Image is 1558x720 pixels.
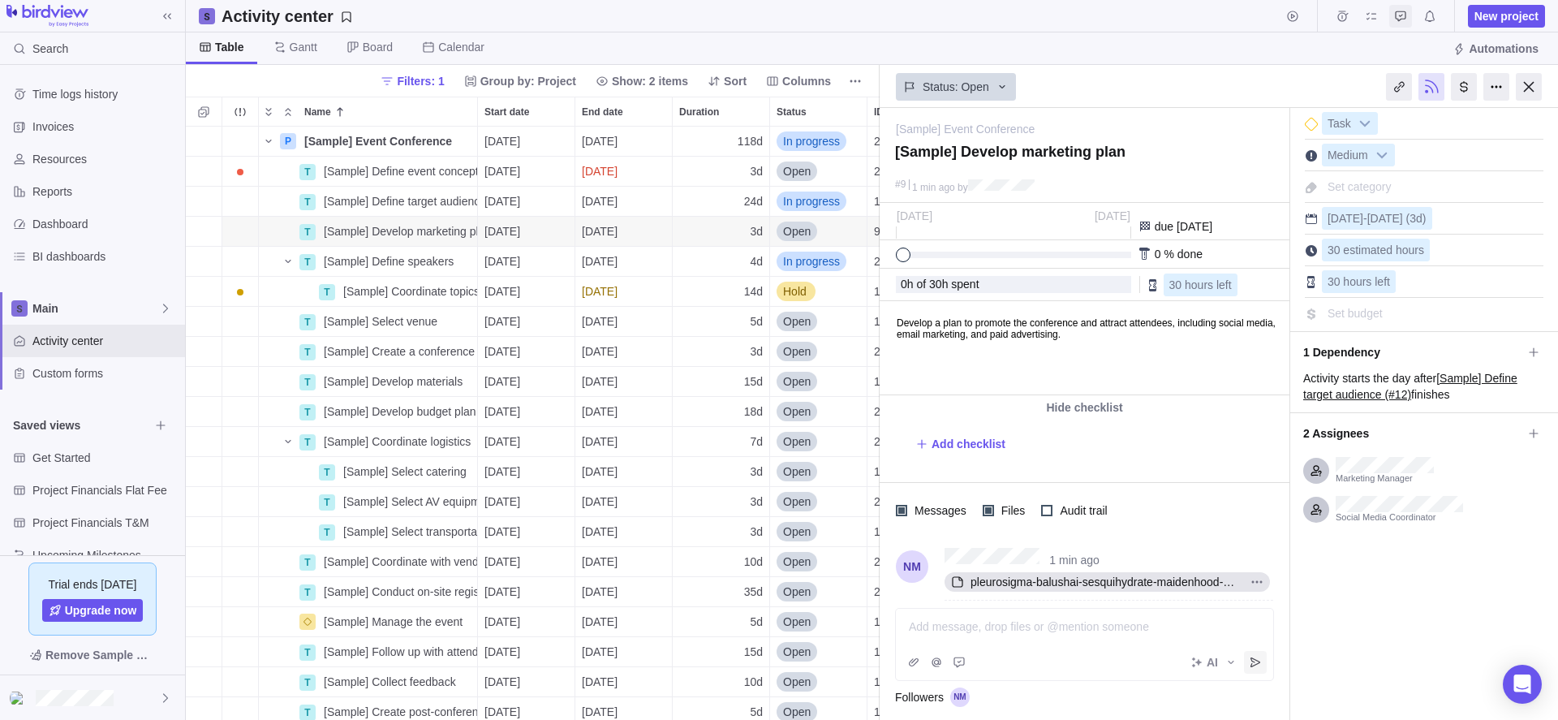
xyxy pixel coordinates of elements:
[1244,571,1270,593] span: More actions
[897,209,932,222] span: [DATE]
[770,127,867,157] div: Status
[478,157,575,187] div: Start date
[222,517,259,547] div: Trouble indication
[673,667,770,697] div: Duration
[770,217,867,247] div: Status
[478,97,575,126] div: Start date
[673,337,770,367] div: Duration
[299,434,316,451] div: T
[575,427,673,457] div: End date
[299,374,316,390] div: T
[1451,73,1477,101] div: Billing
[32,365,179,382] span: Custom forms
[290,39,317,55] span: Gantt
[673,427,770,457] div: Duration
[478,247,575,277] div: Start date
[582,163,618,179] span: [DATE]
[1418,73,1444,101] div: Unfollow
[222,5,334,28] h2: Activity center
[575,97,672,126] div: End date
[374,70,450,93] span: Filters: 1
[1336,473,1434,485] span: Marketing Manager
[770,547,867,577] div: Status
[673,157,770,187] div: Duration
[317,217,477,246] div: [Sample] Develop marketing plan
[32,41,68,57] span: Search
[770,517,867,547] div: Status
[770,97,867,126] div: Status
[770,157,867,186] div: Open
[770,667,867,697] div: Status
[575,517,673,547] div: End date
[673,637,770,667] div: Duration
[1207,654,1218,670] span: AI
[324,163,477,179] span: [Sample] Define event concept
[222,217,259,247] div: Trouble indication
[770,247,867,277] div: Status
[867,457,965,487] div: ID
[222,577,259,607] div: Trouble indication
[1418,5,1441,28] span: Notifications
[478,457,575,487] div: Start date
[478,277,575,307] div: Start date
[945,607,967,630] span: Add reaction
[770,277,867,307] div: Status
[770,307,867,337] div: Status
[770,127,867,156] div: In progress
[867,337,965,367] div: ID
[1367,212,1403,225] span: [DATE]
[42,599,144,622] a: Upgrade now
[10,692,29,705] img: Show
[575,157,672,186] div: highlight
[575,607,673,637] div: End date
[480,73,576,89] span: Group by: Project
[222,397,259,427] div: Trouble indication
[1406,212,1427,225] span: (3d)
[259,337,478,367] div: Name
[612,73,688,89] span: Show: 2 items
[673,547,770,577] div: Duration
[32,216,179,232] span: Dashboard
[478,427,575,457] div: Start date
[1323,144,1373,167] span: Medium
[299,314,316,330] div: T
[582,223,618,239] span: [DATE]
[575,337,673,367] div: End date
[673,217,770,247] div: Duration
[1155,220,1212,233] span: due [DATE]
[299,645,316,661] div: T
[673,607,770,637] div: Duration
[1281,5,1304,28] span: Start timer
[582,193,618,209] span: [DATE]
[299,404,316,420] div: T
[874,223,880,239] span: 9
[1468,5,1545,28] span: New project
[867,517,965,547] div: ID
[867,247,965,277] div: ID
[1389,12,1412,25] a: Approval requests
[912,182,955,193] span: 1 min ago
[324,223,477,239] span: [Sample] Develop marketing plan
[478,577,575,607] div: Start date
[770,157,867,187] div: Status
[478,217,575,247] div: Start date
[738,133,763,149] span: 118d
[319,464,335,481] div: T
[484,193,520,209] span: [DATE]
[1328,180,1392,193] span: Set category
[299,584,316,601] div: T
[679,104,719,120] span: Duration
[299,164,316,180] div: T
[259,517,478,547] div: Name
[673,127,770,157] div: Duration
[478,637,575,667] div: Start date
[925,651,948,674] span: Mention someone
[65,602,137,619] span: Upgrade now
[222,547,259,577] div: Trouble indication
[363,39,393,55] span: Board
[1328,244,1424,257] span: 30 estimated hours
[222,607,259,637] div: Trouble indication
[6,5,88,28] img: logo
[673,97,769,126] div: Duration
